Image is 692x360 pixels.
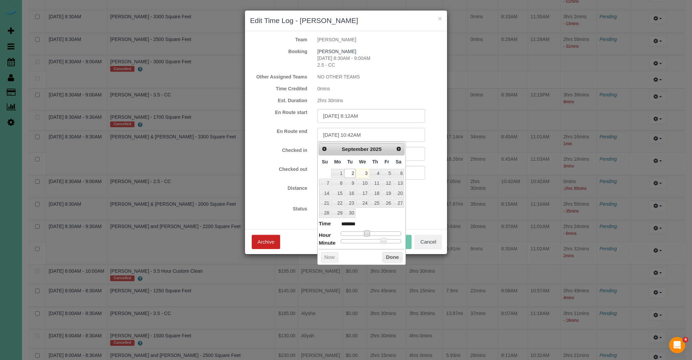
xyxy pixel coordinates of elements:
[245,48,312,55] label: Booking
[415,235,442,249] button: Cancel
[317,128,425,142] input: MM/DD/YYYY HH:MM
[393,189,404,198] a: 20
[356,199,369,208] a: 24
[370,169,381,178] a: 4
[319,220,331,228] dt: Time
[322,159,328,164] span: Sunday
[319,199,330,208] a: 21
[438,15,442,22] button: ×
[319,208,330,218] a: 28
[370,189,381,198] a: 18
[319,239,336,248] dt: Minute
[370,179,381,188] a: 11
[344,189,355,198] a: 16
[312,73,447,80] div: NO OTHER TEAMS
[344,199,355,208] a: 23
[317,109,425,123] input: MM/DD/YYYY HH:MM
[359,159,366,164] span: Wednesday
[396,159,401,164] span: Saturday
[245,73,312,80] label: Other Assigned Teams
[319,179,330,188] a: 7
[245,205,312,212] label: Status
[245,10,447,254] sui-modal: Edit Time Log - Andrea
[393,179,404,188] a: 13
[381,179,392,188] a: 12
[245,85,312,92] label: Time Credited
[245,128,312,135] label: En Route end
[396,146,401,152] span: Next
[344,169,355,178] a: 2
[331,199,344,208] a: 22
[312,97,447,104] div: 2hrs 30mins
[319,231,331,240] dt: Hour
[334,159,341,164] span: Monday
[322,146,327,152] span: Prev
[252,235,280,249] button: Archive
[344,208,355,218] a: 30
[382,252,402,263] button: Done
[317,49,356,54] a: [PERSON_NAME]
[245,185,312,192] label: Distance
[245,36,312,43] label: Team
[669,337,685,353] iframe: Intercom live chat
[393,199,404,208] a: 27
[394,144,403,154] a: Next
[381,199,392,208] a: 26
[370,146,381,152] span: 2025
[245,166,312,173] label: Checked out
[342,146,369,152] span: September
[331,169,344,178] a: 1
[372,159,378,164] span: Thursday
[381,169,392,178] a: 5
[312,85,447,92] div: 0mins
[344,179,355,188] a: 9
[331,179,344,188] a: 8
[331,189,344,198] a: 15
[385,159,389,164] span: Friday
[347,159,353,164] span: Tuesday
[320,144,329,154] a: Prev
[356,179,369,188] a: 10
[683,337,688,342] span: 4
[245,109,312,116] label: En Route start
[370,199,381,208] a: 25
[393,169,404,178] a: 6
[250,16,442,26] h3: Edit Time Log - [PERSON_NAME]
[356,169,369,178] a: 3
[312,48,447,68] div: [DATE] 8:30AM - 9:00AM 2.5 - CC
[356,189,369,198] a: 17
[321,252,338,263] button: Now
[331,208,344,218] a: 29
[245,97,312,104] label: Est. Duration
[312,36,447,43] div: [PERSON_NAME]
[319,189,330,198] a: 14
[245,147,312,154] label: Checked in
[381,189,392,198] a: 19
